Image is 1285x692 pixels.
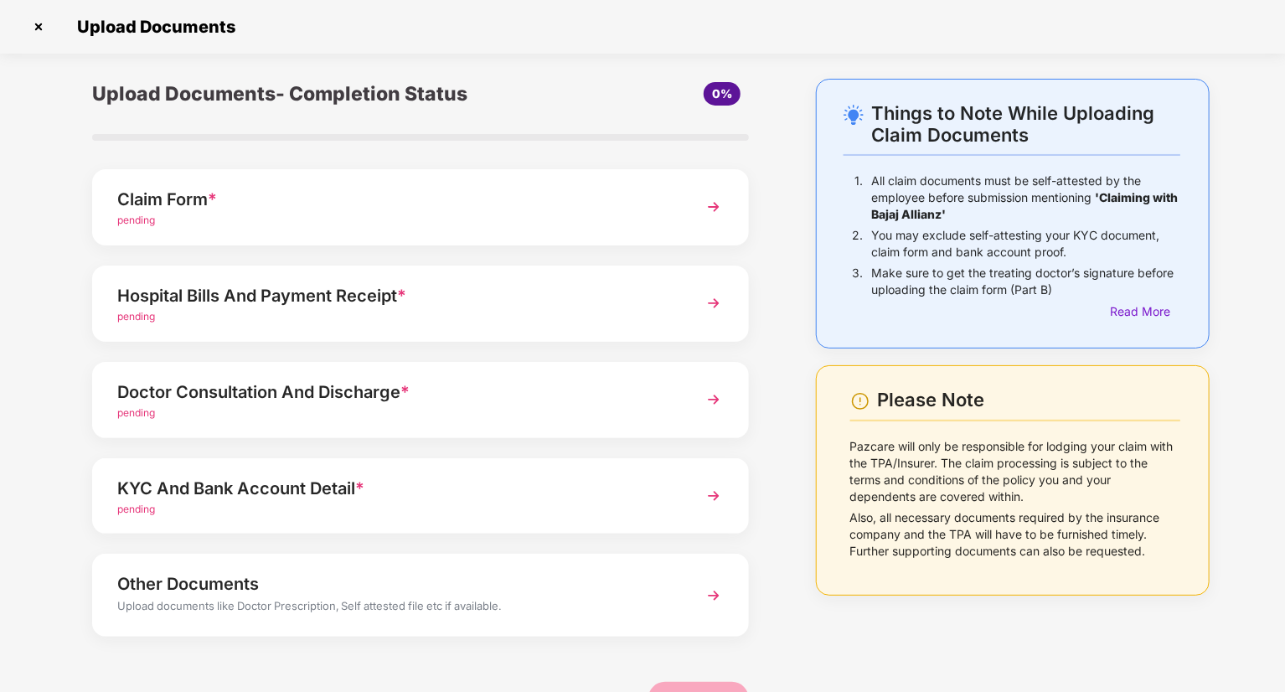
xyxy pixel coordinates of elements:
img: svg+xml;base64,PHN2ZyBpZD0iTmV4dCIgeG1sbnM9Imh0dHA6Ly93d3cudzMub3JnLzIwMDAvc3ZnIiB3aWR0aD0iMzYiIG... [699,192,729,222]
div: Upload documents like Doctor Prescription, Self attested file etc if available. [117,597,673,619]
img: svg+xml;base64,PHN2ZyB4bWxucz0iaHR0cDovL3d3dy53My5vcmcvMjAwMC9zdmciIHdpZHRoPSIyNC4wOTMiIGhlaWdodD... [844,105,864,125]
img: svg+xml;base64,PHN2ZyBpZD0iTmV4dCIgeG1sbnM9Imh0dHA6Ly93d3cudzMub3JnLzIwMDAvc3ZnIiB3aWR0aD0iMzYiIG... [699,481,729,511]
p: 1. [854,173,863,223]
div: Claim Form [117,186,673,213]
div: Hospital Bills And Payment Receipt [117,282,673,309]
div: Read More [1110,302,1180,321]
span: pending [117,406,155,419]
div: Things to Note While Uploading Claim Documents [871,102,1180,146]
span: pending [117,310,155,323]
img: svg+xml;base64,PHN2ZyBpZD0iQ3Jvc3MtMzJ4MzIiIHhtbG5zPSJodHRwOi8vd3d3LnczLm9yZy8yMDAwL3N2ZyIgd2lkdG... [25,13,52,40]
div: Please Note [878,389,1180,411]
p: Make sure to get the treating doctor’s signature before uploading the claim form (Part B) [871,265,1180,298]
span: 0% [712,86,732,101]
p: Pazcare will only be responsible for lodging your claim with the TPA/Insurer. The claim processin... [850,438,1180,505]
p: 3. [852,265,863,298]
img: svg+xml;base64,PHN2ZyBpZD0iTmV4dCIgeG1sbnM9Imh0dHA6Ly93d3cudzMub3JnLzIwMDAvc3ZnIiB3aWR0aD0iMzYiIG... [699,385,729,415]
p: 2. [852,227,863,261]
img: svg+xml;base64,PHN2ZyBpZD0iV2FybmluZ18tXzI0eDI0IiBkYXRhLW5hbWU9Ildhcm5pbmcgLSAyNHgyNCIgeG1sbnM9Im... [850,391,870,411]
span: pending [117,214,155,226]
div: Doctor Consultation And Discharge [117,379,673,405]
div: KYC And Bank Account Detail [117,475,673,502]
p: Also, all necessary documents required by the insurance company and the TPA will have to be furni... [850,509,1180,560]
div: Upload Documents- Completion Status [92,79,529,109]
span: pending [117,503,155,515]
img: svg+xml;base64,PHN2ZyBpZD0iTmV4dCIgeG1sbnM9Imh0dHA6Ly93d3cudzMub3JnLzIwMDAvc3ZnIiB3aWR0aD0iMzYiIG... [699,288,729,318]
img: svg+xml;base64,PHN2ZyBpZD0iTmV4dCIgeG1sbnM9Imh0dHA6Ly93d3cudzMub3JnLzIwMDAvc3ZnIiB3aWR0aD0iMzYiIG... [699,581,729,611]
div: Other Documents [117,571,673,597]
span: Upload Documents [60,17,244,37]
p: You may exclude self-attesting your KYC document, claim form and bank account proof. [871,227,1180,261]
p: All claim documents must be self-attested by the employee before submission mentioning [871,173,1180,223]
